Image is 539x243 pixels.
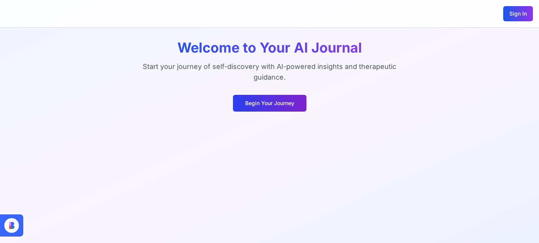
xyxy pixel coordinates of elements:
[503,6,533,21] button: Sign In
[142,40,397,55] h1: Welcome to Your AI Journal
[233,95,306,112] button: Begin Your Journey
[142,61,397,83] p: Start your journey of self-discovery with AI-powered insights and therapeutic guidance.
[233,99,306,107] a: Begin Your Journey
